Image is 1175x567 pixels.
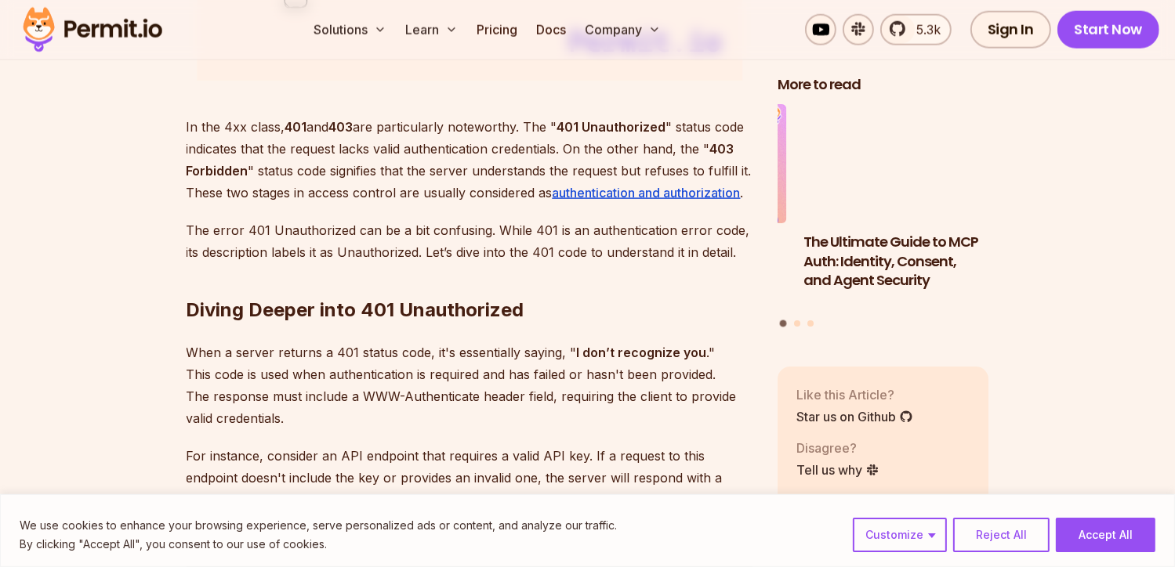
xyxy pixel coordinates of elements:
button: Go to slide 3 [807,320,814,326]
button: Reject All [953,518,1050,552]
span: 5.3k [907,20,941,39]
li: 3 of 3 [575,104,786,310]
h2: Diving Deeper into 401 Unauthorized [187,235,753,323]
a: Tell us why [796,460,879,479]
p: The error 401 Unauthorized can be a bit confusing. While 401 is an authentication error code, its... [187,219,753,263]
p: Like this Article? [796,385,913,403]
img: Human-in-the-Loop for AI Agents: Best Practices, Frameworks, Use Cases, and Demo [575,104,786,223]
a: 5.3k [880,14,952,45]
a: authentication and authorization [553,185,741,200]
strong: 403 [329,119,354,135]
a: Start Now [1057,11,1160,49]
p: When a server returns a 401 status code, it's essentially saying, " ." This code is used when aut... [187,341,753,429]
strong: 403 Forbidden [187,141,734,179]
button: Learn [399,14,464,45]
h2: More to read [778,75,989,95]
p: We use cookies to enhance your browsing experience, serve personalized ads or content, and analyz... [20,516,617,535]
img: The Ultimate Guide to MCP Auth: Identity, Consent, and Agent Security [803,104,1015,223]
p: Disagree? [796,438,879,457]
div: Posts [778,104,989,329]
h3: Human-in-the-Loop for AI Agents: Best Practices, Frameworks, Use Cases, and Demo [575,232,786,309]
button: Go to slide 2 [794,320,800,326]
p: In the 4xx class, and are particularly noteworthy. The " " status code indicates that the request... [187,116,753,204]
p: For instance, consider an API endpoint that requires a valid API key. If a request to this endpoi... [187,445,753,511]
button: Accept All [1056,518,1155,552]
a: Docs [530,14,572,45]
img: Permit logo [16,3,169,56]
h3: The Ultimate Guide to MCP Auth: Identity, Consent, and Agent Security [803,232,1015,290]
button: Company [578,14,667,45]
a: Star us on Github [796,406,913,425]
button: Customize [853,518,947,552]
a: Pricing [470,14,524,45]
strong: 401 Unauthorized [557,119,666,135]
li: 1 of 3 [803,104,1015,310]
a: Sign In [970,11,1051,49]
button: Solutions [307,14,393,45]
p: By clicking "Accept All", you consent to our use of cookies. [20,535,617,554]
p: Want more? [796,491,919,510]
strong: I don’t recognize you [577,345,707,360]
button: Go to slide 1 [780,320,787,327]
strong: 401 [285,119,307,135]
